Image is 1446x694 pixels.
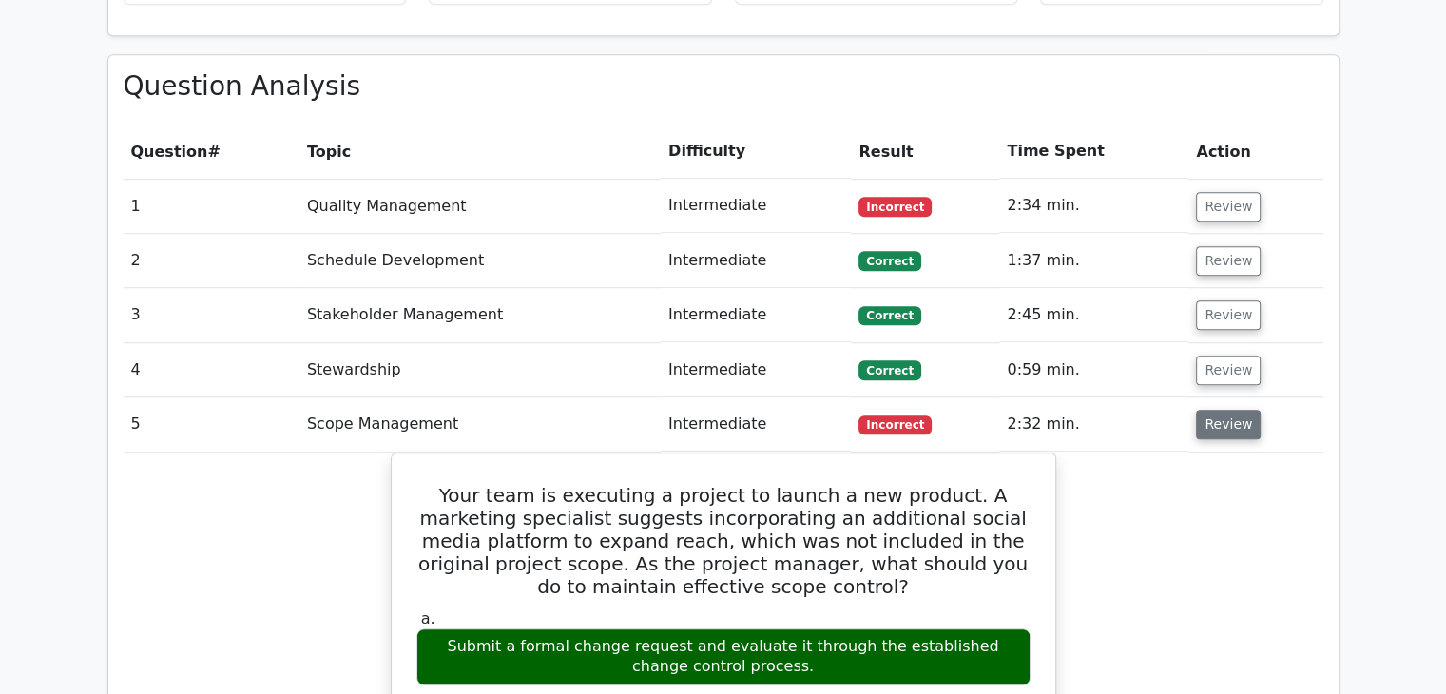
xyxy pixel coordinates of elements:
button: Review [1196,192,1261,222]
td: 1:37 min. [999,234,1188,288]
button: Review [1196,410,1261,439]
td: 2:45 min. [999,288,1188,342]
td: 5 [124,397,299,452]
td: Schedule Development [299,234,661,288]
td: 2:34 min. [999,179,1188,233]
td: 1 [124,179,299,233]
button: Review [1196,246,1261,276]
span: Correct [858,360,920,379]
div: Submit a formal change request and evaluate it through the established change control process. [416,628,1031,685]
td: Quality Management [299,179,661,233]
span: Correct [858,306,920,325]
h3: Question Analysis [124,70,1323,103]
td: 2 [124,234,299,288]
td: Intermediate [661,288,851,342]
td: 3 [124,288,299,342]
h5: Your team is executing a project to launch a new product. A marketing specialist suggests incorpo... [415,484,1032,598]
td: Intermediate [661,397,851,452]
span: Incorrect [858,197,932,216]
td: Stakeholder Management [299,288,661,342]
button: Review [1196,300,1261,330]
td: Intermediate [661,343,851,397]
td: Intermediate [661,234,851,288]
th: Difficulty [661,125,851,179]
td: 2:32 min. [999,397,1188,452]
th: Time Spent [999,125,1188,179]
span: Question [131,143,208,161]
td: Scope Management [299,397,661,452]
th: Topic [299,125,661,179]
span: Correct [858,251,920,270]
span: a. [421,609,435,627]
span: Incorrect [858,415,932,434]
td: Stewardship [299,343,661,397]
td: Intermediate [661,179,851,233]
th: Result [851,125,999,179]
th: # [124,125,299,179]
th: Action [1188,125,1322,179]
button: Review [1196,356,1261,385]
td: 4 [124,343,299,397]
td: 0:59 min. [999,343,1188,397]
